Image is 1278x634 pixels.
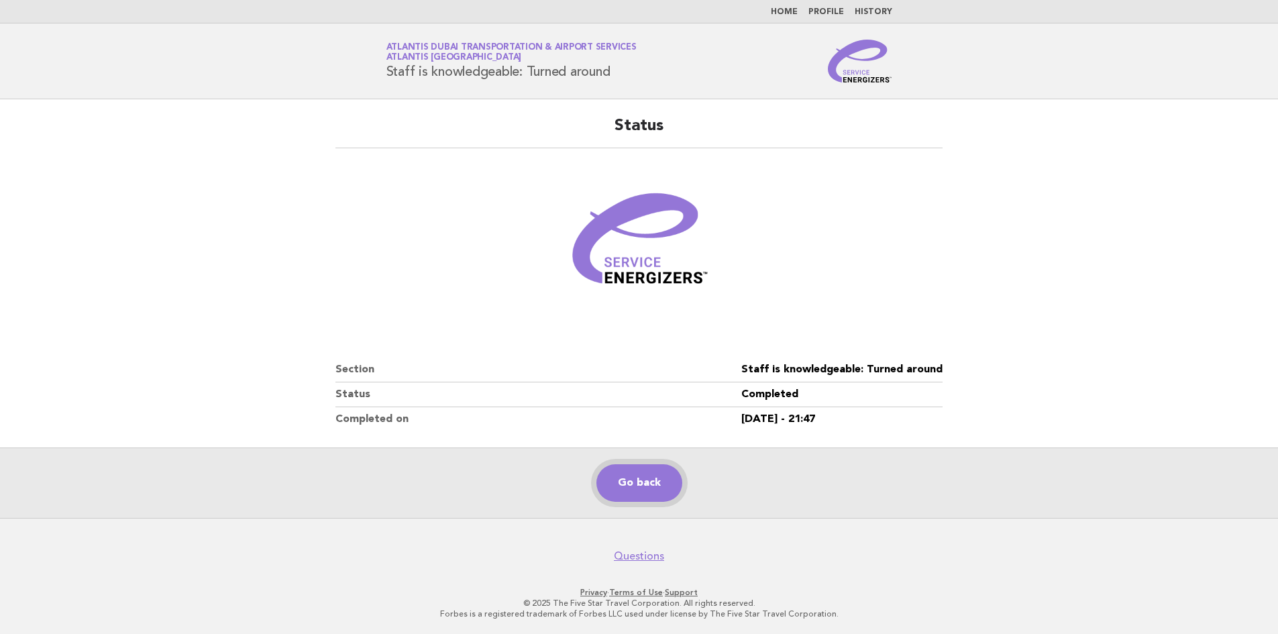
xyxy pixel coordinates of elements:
dt: Status [335,382,741,407]
a: Support [665,588,698,597]
dt: Section [335,358,741,382]
h1: Staff is knowledgeable: Turned around [386,44,637,78]
a: Go back [596,464,682,502]
img: Verified [559,164,720,325]
dt: Completed on [335,407,741,431]
h2: Status [335,115,943,148]
dd: Staff is knowledgeable: Turned around [741,358,943,382]
a: Profile [808,8,844,16]
p: · · [229,587,1050,598]
a: Questions [614,549,664,563]
p: © 2025 The Five Star Travel Corporation. All rights reserved. [229,598,1050,609]
a: Atlantis Dubai Transportation & Airport ServicesAtlantis [GEOGRAPHIC_DATA] [386,43,637,62]
dd: [DATE] - 21:47 [741,407,943,431]
p: Forbes is a registered trademark of Forbes LLC used under license by The Five Star Travel Corpora... [229,609,1050,619]
img: Service Energizers [828,40,892,83]
a: Terms of Use [609,588,663,597]
a: History [855,8,892,16]
dd: Completed [741,382,943,407]
a: Home [771,8,798,16]
a: Privacy [580,588,607,597]
span: Atlantis [GEOGRAPHIC_DATA] [386,54,522,62]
